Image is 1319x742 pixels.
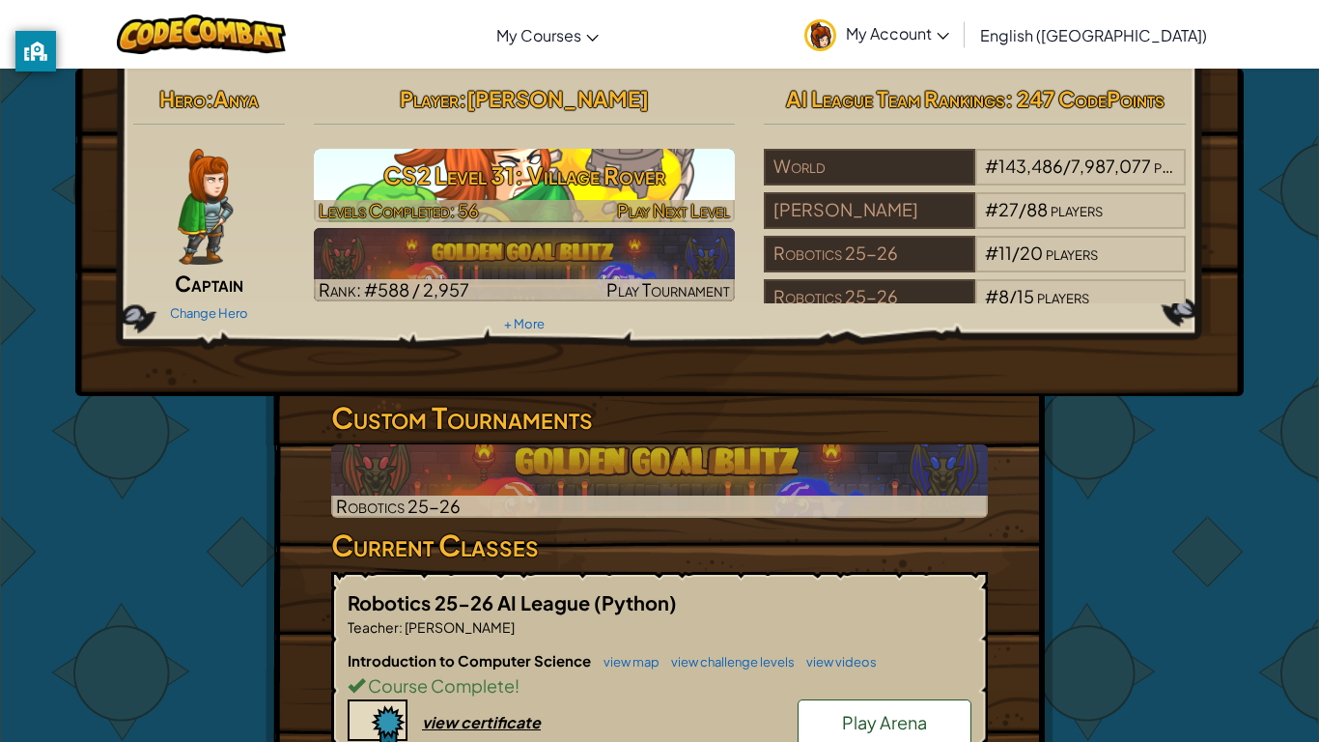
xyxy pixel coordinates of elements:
[1017,285,1034,307] span: 15
[985,198,998,220] span: #
[459,85,466,112] span: :
[606,278,730,300] span: Play Tournament
[998,155,1063,177] span: 143,486
[764,279,974,316] div: Robotics 25-26
[348,618,399,636] span: Teacher
[504,316,545,331] a: + More
[764,149,974,185] div: World
[117,14,286,54] img: CodeCombat logo
[466,85,649,112] span: [PERSON_NAME]
[348,712,541,732] a: view certificate
[348,651,594,670] span: Introduction to Computer Science
[348,590,594,614] span: Robotics 25-26 AI League
[985,242,998,264] span: #
[998,285,1009,307] span: 8
[487,9,608,61] a: My Courses
[985,155,998,177] span: #
[331,524,988,567] h3: Current Classes
[1046,242,1098,264] span: players
[314,149,736,222] a: Play Next Level
[314,228,736,301] img: Golden Goal
[331,444,988,518] img: Golden Goal
[331,396,988,440] h3: Custom Tournaments
[594,590,677,614] span: (Python)
[496,25,581,45] span: My Courses
[1009,285,1017,307] span: /
[998,242,1012,264] span: 11
[422,712,541,732] div: view certificate
[1037,285,1089,307] span: players
[764,298,1186,320] a: Robotics 25-26#8/15players
[764,211,1186,233] a: [PERSON_NAME]#27/88players
[764,192,974,229] div: [PERSON_NAME]
[314,228,736,301] a: Rank: #588 / 2,957Play Tournament
[842,711,927,733] span: Play Arena
[206,85,213,112] span: :
[804,19,836,51] img: avatar
[319,278,469,300] span: Rank: #588 / 2,957
[985,285,998,307] span: #
[795,4,959,65] a: My Account
[764,167,1186,189] a: World#143,486/7,987,077players
[1154,155,1206,177] span: players
[661,654,795,670] a: view challenge levels
[1005,85,1165,112] span: : 247 CodePoints
[399,618,403,636] span: :
[998,198,1019,220] span: 27
[970,9,1217,61] a: English ([GEOGRAPHIC_DATA])
[1012,242,1020,264] span: /
[178,149,233,265] img: captain-pose.png
[846,23,949,43] span: My Account
[1063,155,1071,177] span: /
[515,674,519,697] span: !
[797,654,877,670] a: view videos
[314,149,736,222] img: CS2 Level 31: Village Rover
[175,270,243,297] span: Captain
[170,305,248,321] a: Change Hero
[786,85,1005,112] span: AI League Team Rankings
[331,444,988,518] a: Robotics 25-26
[1026,198,1048,220] span: 88
[336,495,461,517] span: Robotics 25-26
[403,618,515,636] span: [PERSON_NAME]
[980,25,1207,45] span: English ([GEOGRAPHIC_DATA])
[213,85,259,112] span: Anya
[594,654,659,670] a: view map
[764,254,1186,276] a: Robotics 25-26#11/20players
[314,154,736,197] h3: CS2 Level 31: Village Rover
[1019,198,1026,220] span: /
[15,31,56,71] button: privacy banner
[1071,155,1151,177] span: 7,987,077
[365,674,515,697] span: Course Complete
[319,199,479,221] span: Levels Completed: 56
[764,236,974,272] div: Robotics 25-26
[1051,198,1103,220] span: players
[159,85,206,112] span: Hero
[1020,242,1043,264] span: 20
[400,85,459,112] span: Player
[617,199,730,221] span: Play Next Level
